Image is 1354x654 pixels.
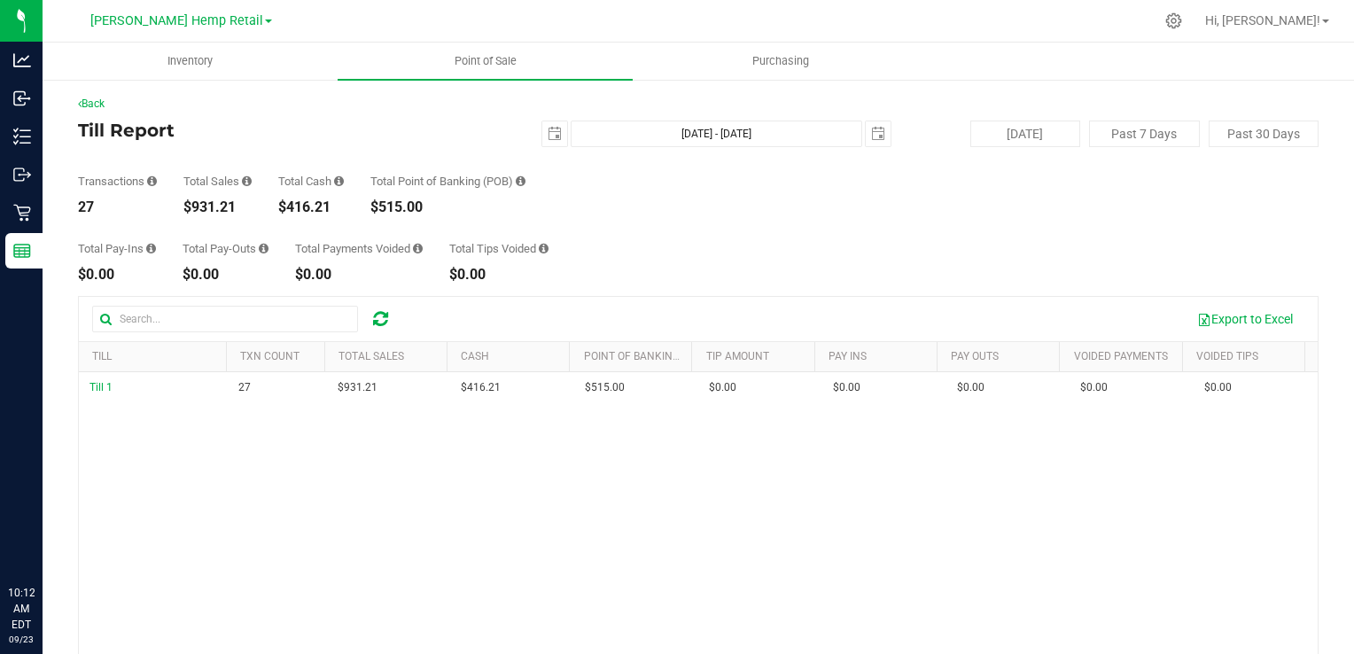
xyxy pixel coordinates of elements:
[278,200,344,214] div: $416.21
[183,175,252,187] div: Total Sales
[78,243,156,254] div: Total Pay-Ins
[43,43,338,80] a: Inventory
[516,175,525,187] i: Sum of the successful, non-voided point-of-banking payment transaction amounts, both via payment ...
[146,243,156,254] i: Sum of all cash pay-ins added to tills within the date range.
[957,379,984,396] span: $0.00
[183,243,268,254] div: Total Pay-Outs
[78,121,492,140] h4: Till Report
[78,268,156,282] div: $0.00
[13,128,31,145] inline-svg: Inventory
[90,13,263,28] span: [PERSON_NAME] Hemp Retail
[461,379,501,396] span: $416.21
[278,175,344,187] div: Total Cash
[449,243,549,254] div: Total Tips Voided
[92,350,112,362] a: Till
[78,200,157,214] div: 27
[431,53,541,69] span: Point of Sale
[338,350,404,362] a: Total Sales
[728,53,833,69] span: Purchasing
[970,121,1080,147] button: [DATE]
[370,200,525,214] div: $515.00
[1205,13,1320,27] span: Hi, [PERSON_NAME]!
[92,306,358,332] input: Search...
[539,243,549,254] i: Sum of all tip amounts from voided payment transactions within the date range.
[78,97,105,110] a: Back
[18,512,71,565] iframe: Resource center
[13,166,31,183] inline-svg: Outbound
[295,243,423,254] div: Total Payments Voided
[1196,350,1258,362] a: Voided Tips
[542,121,567,146] span: select
[147,175,157,187] i: Count of all successful payment transactions, possibly including voids, refunds, and cash-back fr...
[1163,12,1185,29] div: Manage settings
[259,243,268,254] i: Sum of all cash pay-outs removed from tills within the date range.
[829,350,867,362] a: Pay Ins
[1089,121,1199,147] button: Past 7 Days
[338,379,377,396] span: $931.21
[89,381,113,393] span: Till 1
[370,175,525,187] div: Total Point of Banking (POB)
[585,379,625,396] span: $515.00
[295,268,423,282] div: $0.00
[1186,304,1304,334] button: Export to Excel
[13,242,31,260] inline-svg: Reports
[144,53,237,69] span: Inventory
[633,43,928,80] a: Purchasing
[52,510,74,531] iframe: Resource center unread badge
[13,51,31,69] inline-svg: Analytics
[1080,379,1108,396] span: $0.00
[183,200,252,214] div: $931.21
[449,268,549,282] div: $0.00
[706,350,769,362] a: Tip Amount
[334,175,344,187] i: Sum of all successful, non-voided cash payment transaction amounts (excluding tips and transactio...
[13,90,31,107] inline-svg: Inbound
[13,204,31,222] inline-svg: Retail
[1209,121,1319,147] button: Past 30 Days
[338,43,633,80] a: Point of Sale
[866,121,891,146] span: select
[461,350,489,362] a: Cash
[709,379,736,396] span: $0.00
[238,379,251,396] span: 27
[1074,350,1168,362] a: Voided Payments
[413,243,423,254] i: Sum of all voided payment transaction amounts (excluding tips and transaction fees) within the da...
[78,175,157,187] div: Transactions
[8,633,35,646] p: 09/23
[833,379,860,396] span: $0.00
[1204,379,1232,396] span: $0.00
[8,585,35,633] p: 10:12 AM EDT
[242,175,252,187] i: Sum of all successful, non-voided payment transaction amounts (excluding tips and transaction fee...
[240,350,300,362] a: TXN Count
[951,350,999,362] a: Pay Outs
[183,268,268,282] div: $0.00
[584,350,710,362] a: Point of Banking (POB)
